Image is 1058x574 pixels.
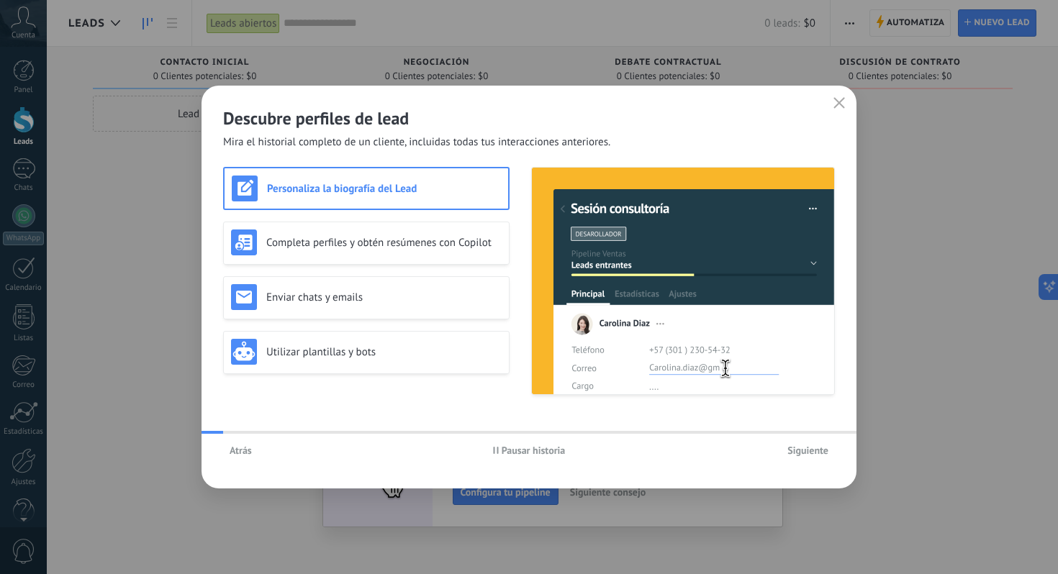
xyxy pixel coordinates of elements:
[781,439,835,461] button: Siguiente
[223,135,610,150] span: Mira el historial completo de un cliente, incluidas todas tus interacciones anteriores.
[487,439,572,461] button: Pausar historia
[502,445,566,455] span: Pausar historia
[266,236,502,250] h3: Completa perfiles y obtén resúmenes con Copilot
[266,345,502,359] h3: Utilizar plantillas y bots
[787,445,828,455] span: Siguiente
[267,182,501,196] h3: Personaliza la biografía del Lead
[223,439,258,461] button: Atrás
[230,445,252,455] span: Atrás
[266,291,502,304] h3: Enviar chats y emails
[223,107,835,129] h2: Descubre perfiles de lead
